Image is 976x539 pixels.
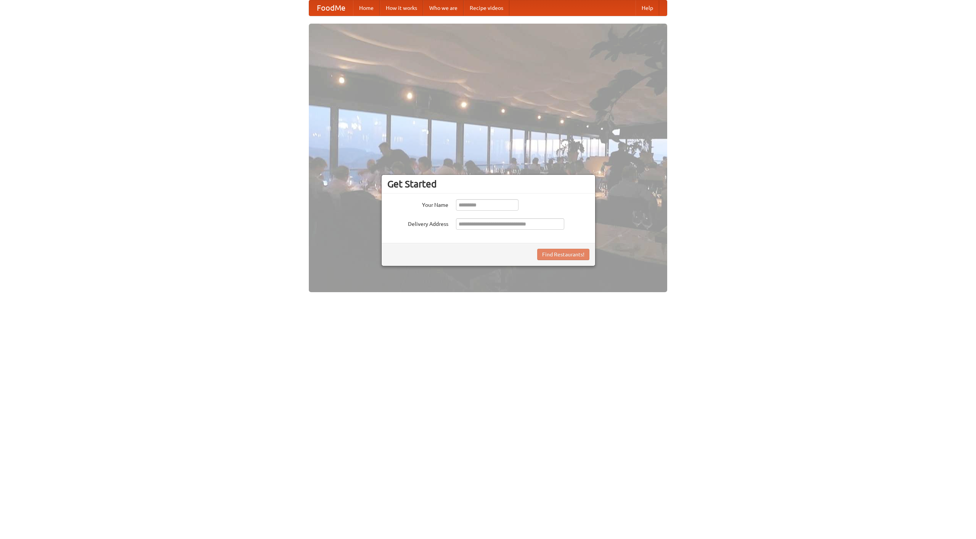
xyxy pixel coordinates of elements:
label: Delivery Address [387,218,448,228]
a: How it works [380,0,423,16]
a: Recipe videos [464,0,509,16]
label: Your Name [387,199,448,209]
a: Help [636,0,659,16]
button: Find Restaurants! [537,249,589,260]
h3: Get Started [387,178,589,190]
a: Who we are [423,0,464,16]
a: FoodMe [309,0,353,16]
a: Home [353,0,380,16]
